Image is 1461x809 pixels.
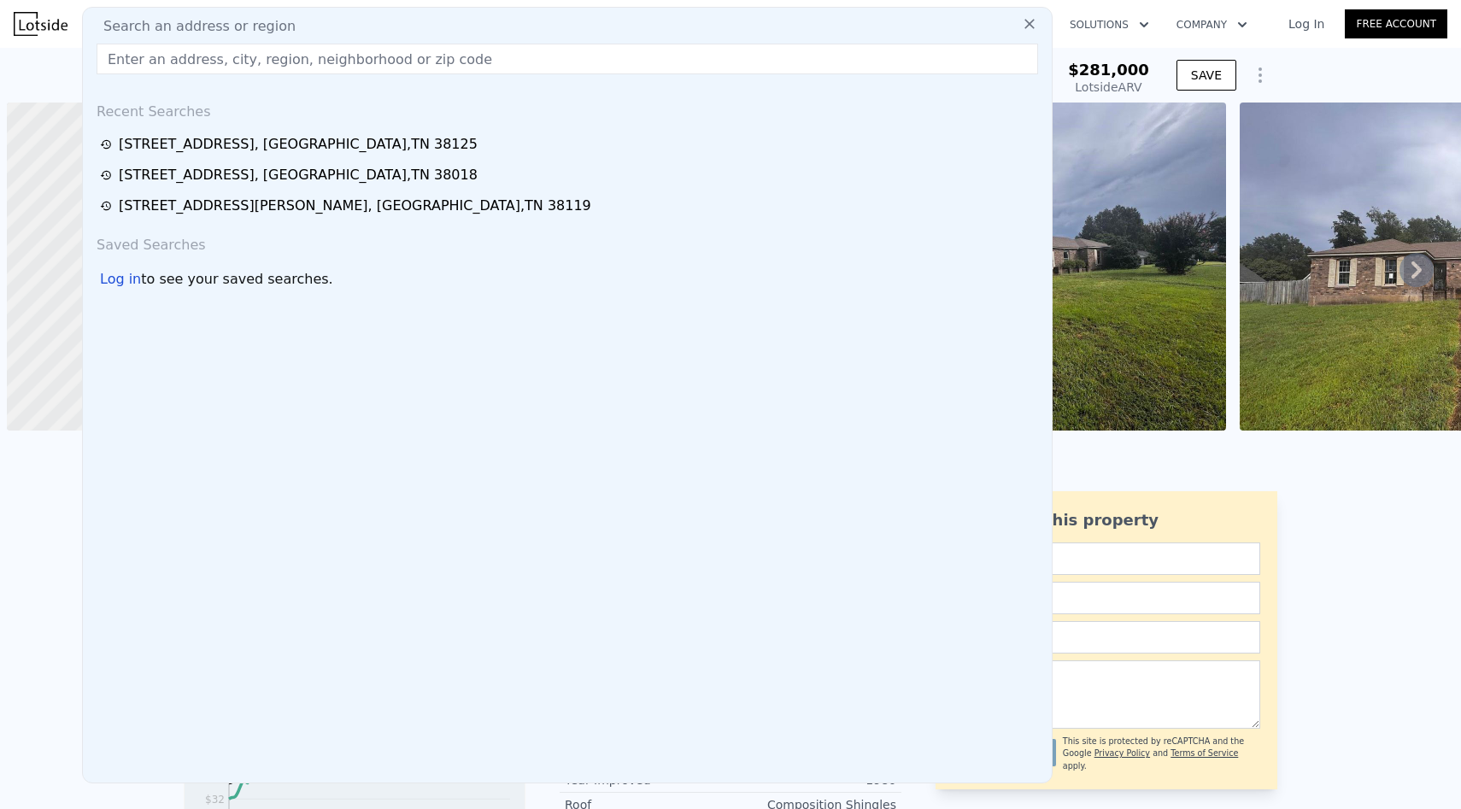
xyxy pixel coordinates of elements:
[1171,748,1238,758] a: Terms of Service
[119,196,591,216] div: [STREET_ADDRESS][PERSON_NAME] , [GEOGRAPHIC_DATA] , TN 38119
[100,134,1040,155] a: [STREET_ADDRESS], [GEOGRAPHIC_DATA],TN 38125
[1176,60,1236,91] button: SAVE
[100,196,1040,216] a: [STREET_ADDRESS][PERSON_NAME], [GEOGRAPHIC_DATA],TN 38119
[1094,748,1150,758] a: Privacy Policy
[1063,736,1260,772] div: This site is protected by reCAPTCHA and the Google and apply.
[90,88,1045,129] div: Recent Searches
[100,165,1040,185] a: [STREET_ADDRESS], [GEOGRAPHIC_DATA],TN 38018
[1268,15,1345,32] a: Log In
[119,134,478,155] div: [STREET_ADDRESS] , [GEOGRAPHIC_DATA] , TN 38125
[90,16,296,37] span: Search an address or region
[97,44,1038,74] input: Enter an address, city, region, neighborhood or zip code
[141,269,332,290] span: to see your saved searches.
[953,542,1260,575] input: Name
[1068,79,1149,96] div: Lotside ARV
[953,582,1260,614] input: Email
[205,794,225,806] tspan: $32
[1163,9,1261,40] button: Company
[953,508,1260,532] div: Ask about this property
[1345,9,1447,38] a: Free Account
[1243,58,1277,92] button: Show Options
[14,12,67,36] img: Lotside
[953,621,1260,654] input: Phone
[1056,9,1163,40] button: Solutions
[90,221,1045,262] div: Saved Searches
[100,269,141,290] div: Log in
[1068,61,1149,79] span: $281,000
[119,165,478,185] div: [STREET_ADDRESS] , [GEOGRAPHIC_DATA] , TN 38018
